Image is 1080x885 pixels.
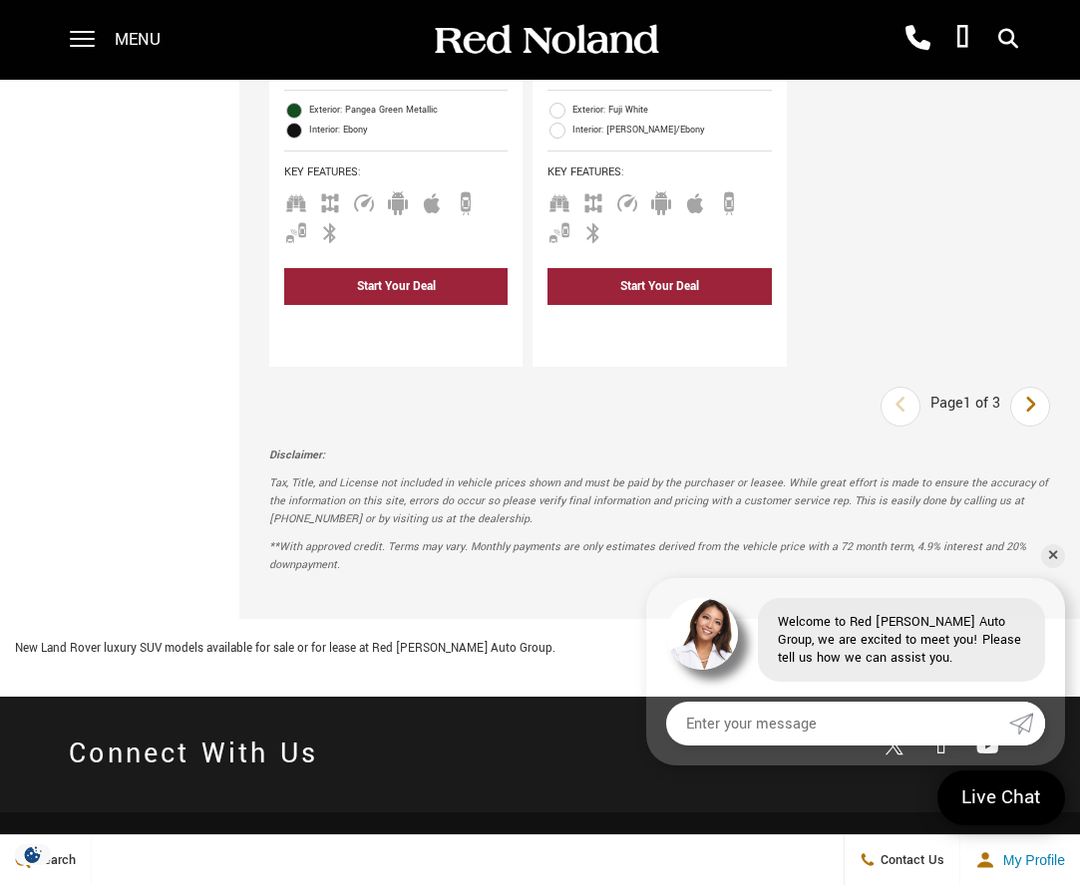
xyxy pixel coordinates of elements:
[269,538,1050,574] p: **With approved credit. Terms may vary. Monthly payments are only estimates derived from the vehi...
[309,101,508,121] span: Exterior: Pangea Green Metallic
[717,193,741,208] span: Backup Camera
[454,193,478,208] span: Backup Camera
[269,474,1050,528] p: Tax, Title, and License not included in vehicle prices shown and must be paid by the purchaser or...
[920,387,1010,427] div: Page 1 of 3
[876,851,944,869] span: Contact Us
[386,193,410,208] span: Android Auto
[1009,702,1045,745] a: Submit
[960,835,1080,885] button: Open user profile menu
[572,121,771,141] span: Interior: [PERSON_NAME]/Ebony
[615,193,639,208] span: Adaptive Cruise Control
[284,223,308,238] span: Blind Spot Monitor
[10,844,56,865] img: Opt-Out Icon
[318,193,342,208] span: AWD
[620,278,699,295] div: Start Your Deal
[357,278,436,295] div: Start Your Deal
[284,161,508,183] span: Key Features :
[758,598,1045,682] div: Welcome to Red [PERSON_NAME] Auto Group, we are excited to meet you! Please tell us how we can as...
[547,223,571,238] span: Blind Spot Monitor
[547,268,771,305] div: Start Your Deal
[69,727,318,782] h2: Connect With Us
[995,852,1065,868] span: My Profile
[666,598,738,670] img: Agent profile photo
[15,638,1065,660] p: New Land Rover luxury SUV models available for sale or for lease at Red [PERSON_NAME] Auto Group.
[547,161,771,183] span: Key Features :
[951,784,1051,811] span: Live Chat
[318,223,342,238] span: Bluetooth
[683,193,707,208] span: Apple Car-Play
[547,310,771,347] div: undefined - New 2025 Land Rover Defender 130 S With Navigation & 4WD
[352,193,376,208] span: Adaptive Cruise Control
[431,23,660,58] img: Red Noland Auto Group
[666,702,1009,745] input: Enter your message
[269,447,325,462] strong: Disclaimer:
[547,193,571,208] span: Third Row Seats
[10,844,56,865] section: Click to Open Cookie Consent Modal
[581,223,605,238] span: Bluetooth
[284,310,508,347] div: undefined - New 2025 Land Rover Defender 110 S With Navigation & AWD
[284,268,508,305] div: Start Your Deal
[1009,389,1052,425] a: next page
[572,101,771,121] span: Exterior: Fuji White
[937,770,1065,825] a: Live Chat
[581,193,605,208] span: AWD
[649,193,673,208] span: Android Auto
[420,193,444,208] span: Apple Car-Play
[309,121,508,141] span: Interior: Ebony
[284,193,308,208] span: Third Row Seats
